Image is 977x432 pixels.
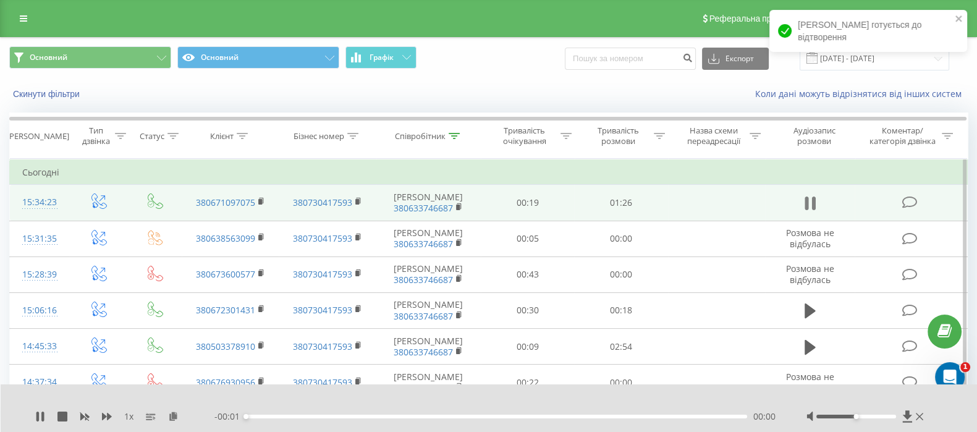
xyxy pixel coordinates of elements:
span: Реферальна програма [709,14,800,23]
a: 380633746687 [394,382,453,394]
div: 14:45:33 [22,334,57,358]
div: Тривалість розмови [586,125,651,146]
a: 380671097075 [196,197,255,208]
div: 15:28:39 [22,263,57,287]
td: 00:43 [481,256,574,292]
span: Розмова не відбулась [786,263,834,286]
a: 380730417593 [293,304,352,316]
a: 380730417593 [293,232,352,244]
div: Статус [140,131,164,142]
a: 380633746687 [394,274,453,286]
a: 380638563099 [196,232,255,244]
a: 380633746687 [394,310,453,322]
a: 380730417593 [293,341,352,352]
td: [PERSON_NAME] [376,329,481,365]
div: Accessibility label [854,414,859,419]
a: 380676930956 [196,376,255,388]
td: Сьогодні [10,160,968,185]
button: Скинути фільтри [9,88,86,100]
a: 380730417593 [293,197,352,208]
a: 380633746687 [394,346,453,358]
div: [PERSON_NAME] готується до відтворення [769,10,967,52]
div: Тип дзвінка [80,125,112,146]
div: Коментар/категорія дзвінка [866,125,939,146]
div: Тривалість очікування [492,125,557,146]
td: 00:19 [481,185,574,221]
td: 00:09 [481,329,574,365]
div: Аудіозапис розмови [776,125,852,146]
td: [PERSON_NAME] [376,256,481,292]
td: [PERSON_NAME] [376,185,481,221]
div: Назва схеми переадресації [680,125,746,146]
button: Основний [9,46,171,69]
button: close [955,14,963,25]
span: Графік [370,53,394,62]
div: 14:37:34 [22,370,57,394]
td: 00:00 [574,256,667,292]
span: Розмова не відбулась [786,371,834,394]
div: 15:31:35 [22,227,57,251]
div: Клієнт [210,131,234,142]
a: 380730417593 [293,268,352,280]
button: Графік [345,46,417,69]
td: 00:00 [574,221,667,256]
div: [PERSON_NAME] [7,131,69,142]
td: 00:05 [481,221,574,256]
iframe: Intercom live chat [935,362,965,392]
button: Основний [177,46,339,69]
td: 00:18 [574,292,667,328]
div: Бізнес номер [294,131,344,142]
input: Пошук за номером [565,48,696,70]
span: 1 x [124,410,133,423]
div: Accessibility label [243,414,248,419]
div: 15:06:16 [22,299,57,323]
a: 380633746687 [394,238,453,250]
a: Коли дані можуть відрізнятися вiд інших систем [755,88,968,100]
button: Експорт [702,48,769,70]
td: 00:30 [481,292,574,328]
td: [PERSON_NAME] [376,292,481,328]
a: 380673600577 [196,268,255,280]
span: 1 [960,362,970,372]
a: 380672301431 [196,304,255,316]
td: 01:26 [574,185,667,221]
td: [PERSON_NAME] [376,365,481,400]
a: 380730417593 [293,376,352,388]
span: Основний [30,53,67,62]
span: 00:00 [753,410,776,423]
div: Співробітник [395,131,446,142]
td: [PERSON_NAME] [376,221,481,256]
div: 15:34:23 [22,190,57,214]
td: 02:54 [574,329,667,365]
span: - 00:01 [214,410,246,423]
a: 380503378910 [196,341,255,352]
td: 00:22 [481,365,574,400]
td: 00:00 [574,365,667,400]
span: Розмова не відбулась [786,227,834,250]
a: 380633746687 [394,202,453,214]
